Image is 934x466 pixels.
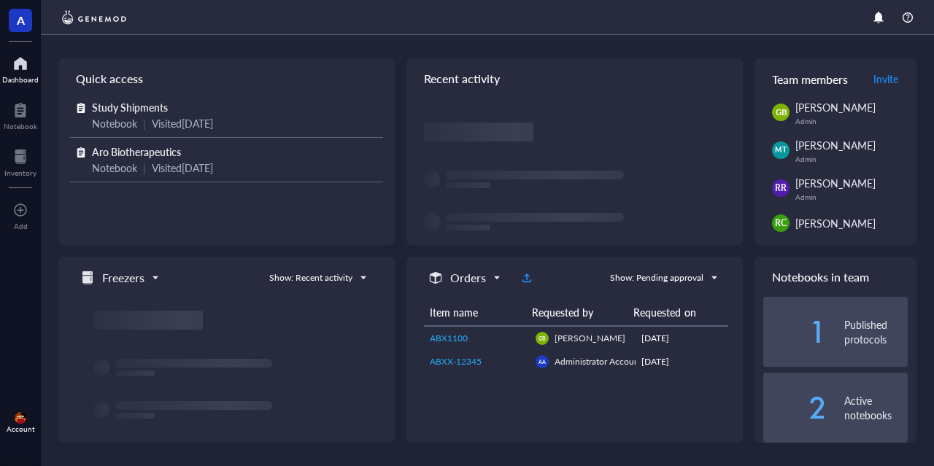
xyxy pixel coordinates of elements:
span: [PERSON_NAME] [555,332,625,344]
a: Dashboard [2,52,39,84]
a: ABX1100 [430,332,524,345]
div: Notebook [92,115,137,131]
div: Admin [795,117,908,125]
div: | [143,160,146,176]
a: Inventory [4,145,36,177]
span: RC [775,217,787,230]
span: ABX1100 [430,332,468,344]
div: Admin [795,155,908,163]
div: Active notebooks [844,393,908,422]
span: A [17,11,25,29]
h5: Freezers [102,269,144,287]
th: Item name [424,299,526,326]
span: AA [539,358,546,365]
span: [PERSON_NAME] [795,216,876,230]
div: Recent activity [406,58,743,99]
span: [PERSON_NAME] [795,100,876,114]
div: Team members [754,58,916,99]
span: GB [775,106,787,119]
span: [PERSON_NAME] [795,176,876,190]
div: 1 [763,320,827,343]
img: e3b8e2f9-2f7f-49fa-a8fb-4d0ab0feffc4.jpeg [15,412,26,424]
div: Add [14,222,28,230]
div: Visited [DATE] [152,160,213,176]
div: 2 [763,396,827,419]
h5: Orders [450,269,486,287]
div: Notebooks in team [754,257,916,297]
div: Account [7,424,35,433]
div: Published protocols [844,317,908,346]
span: ABXX-12345 [430,355,482,368]
div: Notebook [92,160,137,176]
th: Requested on [628,299,717,326]
div: Quick access [58,58,395,99]
span: [PERSON_NAME] [795,138,876,152]
button: Invite [873,67,899,90]
div: Dashboard [2,75,39,84]
a: ABXX-12345 [430,355,524,368]
div: [DATE] [641,332,722,345]
div: Visited [DATE] [152,115,213,131]
span: RR [775,182,787,195]
div: Show: Pending approval [610,271,703,284]
div: Show: Recent activity [269,271,352,284]
span: GB [539,335,545,341]
div: Notebook [4,122,37,131]
div: | [143,115,146,131]
span: Administrator Account [555,355,642,368]
div: Inventory [4,168,36,177]
th: Requested by [526,299,628,326]
div: Admin [795,193,908,201]
img: genemod-logo [58,9,130,26]
span: Study Shipments [92,100,168,114]
div: [DATE] [641,355,722,368]
span: Invite [873,71,898,86]
span: MT [775,144,786,155]
a: Notebook [4,98,37,131]
span: Aro Biotherapeutics [92,144,181,159]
